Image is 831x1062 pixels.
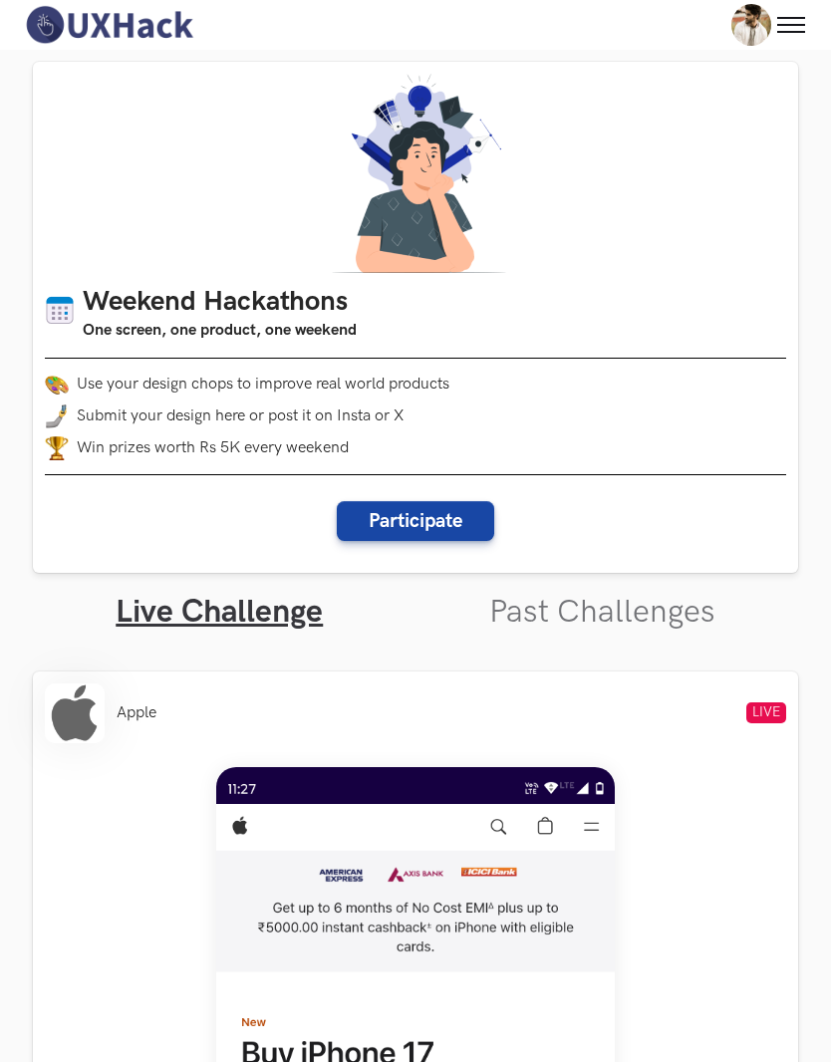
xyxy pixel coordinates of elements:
[489,593,715,632] a: Past Challenges
[77,406,404,425] span: Submit your design here or post it on Insta or X
[337,501,494,541] button: Participate
[771,5,811,45] button: Toggle menu
[83,285,357,318] h1: Weekend Hackathons
[33,573,798,632] ul: Tabs Interface
[320,74,511,273] img: A designer thinking
[45,373,786,397] li: Use your design chops to improve real world products
[117,703,156,722] li: Apple
[20,4,197,46] img: UXHack-logo.png
[45,436,786,460] li: Win prizes worth Rs 5K every weekend
[83,318,357,343] h3: One screen, one product, one weekend
[45,295,75,326] img: Calendar icon
[116,593,323,632] a: Live Challenge
[746,702,786,723] span: LIVE
[731,4,771,46] img: Your profile pic
[45,373,69,397] img: palette.png
[45,436,69,460] img: trophy.png
[731,5,771,45] button: Toggle menu
[45,404,69,428] img: mobile-in-hand.png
